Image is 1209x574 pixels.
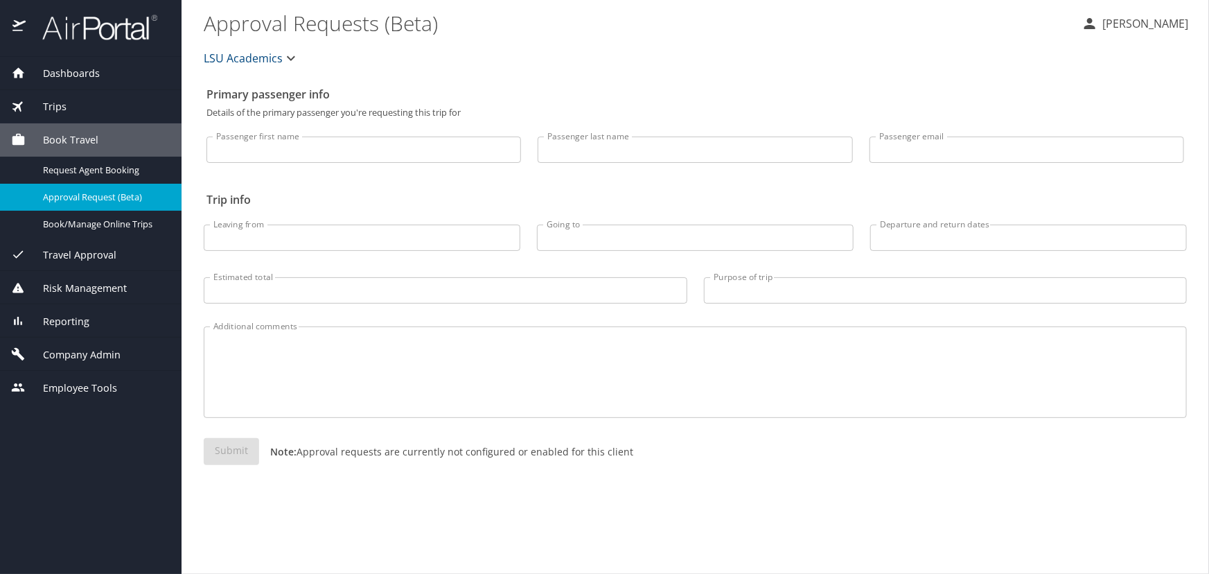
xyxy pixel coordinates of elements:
[204,1,1070,44] h1: Approval Requests (Beta)
[43,218,165,231] span: Book/Manage Online Trips
[12,14,27,41] img: icon-airportal.png
[26,99,67,114] span: Trips
[1076,11,1194,36] button: [PERSON_NAME]
[206,83,1184,105] h2: Primary passenger info
[43,164,165,177] span: Request Agent Booking
[206,189,1184,211] h2: Trip info
[27,14,157,41] img: airportal-logo.png
[26,247,116,263] span: Travel Approval
[206,108,1184,117] p: Details of the primary passenger you're requesting this trip for
[26,132,98,148] span: Book Travel
[43,191,165,204] span: Approval Request (Beta)
[26,66,100,81] span: Dashboards
[26,314,89,329] span: Reporting
[26,281,127,296] span: Risk Management
[1098,15,1188,32] p: [PERSON_NAME]
[198,44,305,72] button: LSU Academics
[259,444,633,459] p: Approval requests are currently not configured or enabled for this client
[26,347,121,363] span: Company Admin
[270,445,297,458] strong: Note:
[204,49,283,68] span: LSU Academics
[26,381,117,396] span: Employee Tools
